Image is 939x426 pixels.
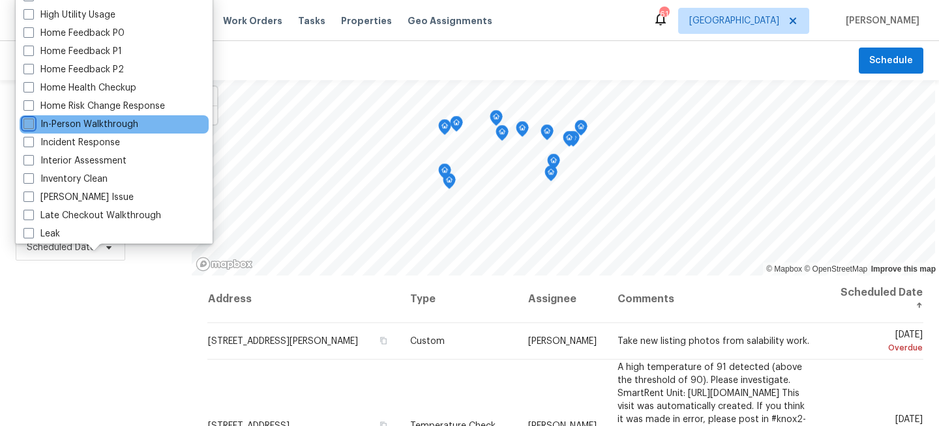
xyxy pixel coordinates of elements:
[408,14,492,27] span: Geo Assignments
[547,154,560,174] div: Map marker
[841,14,919,27] span: [PERSON_NAME]
[23,209,161,222] label: Late Checkout Walkthrough
[192,80,935,276] canvas: Map
[23,136,120,149] label: Incident Response
[223,14,282,27] span: Work Orders
[871,264,936,274] a: Improve this map
[410,337,445,346] span: Custom
[528,337,597,346] span: [PERSON_NAME]
[544,165,558,186] div: Map marker
[832,341,923,354] div: Overdue
[541,124,554,145] div: Map marker
[298,16,325,25] span: Tasks
[766,264,802,274] a: Mapbox
[23,227,60,240] label: Leak
[23,173,108,186] label: Inventory Clean
[208,337,358,346] span: [STREET_ADDRESS][PERSON_NAME]
[196,257,253,272] a: Mapbox homepage
[822,276,923,323] th: Scheduled Date ↑
[23,8,115,21] label: High Utility Usage
[23,154,127,167] label: Interior Assessment
[400,276,518,323] th: Type
[341,14,392,27] span: Properties
[23,45,122,58] label: Home Feedback P1
[23,27,125,40] label: Home Feedback P0
[23,118,138,131] label: In-Person Walkthrough
[23,100,165,113] label: Home Risk Change Response
[607,276,822,323] th: Comments
[23,81,136,94] label: Home Health Checkup
[659,8,668,21] div: 61
[574,120,588,140] div: Map marker
[490,110,503,130] div: Map marker
[804,264,867,274] a: OpenStreetMap
[689,14,779,27] span: [GEOGRAPHIC_DATA]
[859,48,923,74] button: Schedule
[563,131,576,151] div: Map marker
[516,121,529,141] div: Map marker
[438,163,451,184] div: Map marker
[496,125,509,145] div: Map marker
[27,241,95,254] span: Scheduled Date
[23,191,134,204] label: [PERSON_NAME] Issue
[207,276,400,323] th: Address
[438,119,451,139] div: Map marker
[869,53,913,69] span: Schedule
[832,330,923,354] span: [DATE]
[618,337,809,346] span: Take new listing photos from salability work.
[23,63,124,76] label: Home Feedback P2
[518,276,607,323] th: Assignee
[378,335,389,347] button: Copy Address
[450,116,463,136] div: Map marker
